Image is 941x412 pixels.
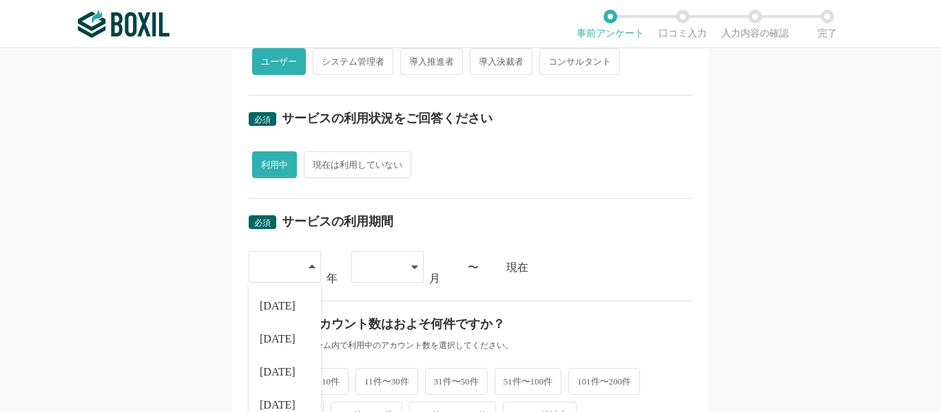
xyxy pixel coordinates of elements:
span: [DATE] [260,400,296,411]
span: 導入推進者 [400,48,463,75]
span: ユーザー [252,48,306,75]
div: 利用アカウント数はおよそ何件ですか？ [282,318,505,330]
span: 101件〜200件 [568,368,640,395]
span: [DATE] [260,367,296,378]
li: 入力内容の確認 [718,10,791,39]
span: [DATE] [260,301,296,312]
div: サービスの利用期間 [282,215,393,228]
div: 現在 [506,262,692,273]
div: ・社内もしくはチーム内で利用中のアカウント数を選択してください。 [249,340,692,351]
span: 11件〜30件 [355,368,418,395]
li: 口コミ入力 [646,10,718,39]
li: 事前アンケート [574,10,646,39]
span: [DATE] [260,334,296,345]
span: 必須 [254,218,271,228]
div: サービスの利用状況をご回答ください [282,112,493,124]
span: 導入決裁者 [470,48,532,75]
span: 51件〜100件 [495,368,562,395]
span: 31件〜50件 [425,368,488,395]
span: コンサルタント [539,48,620,75]
span: 現在は利用していない [304,151,411,178]
div: 〜 [468,262,479,273]
img: ボクシルSaaS_ロゴ [78,10,169,38]
span: 利用中 [252,151,297,178]
span: システム管理者 [313,48,393,75]
span: 必須 [254,115,271,124]
div: 月 [429,273,440,284]
div: 年 [327,273,338,284]
li: 完了 [791,10,863,39]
